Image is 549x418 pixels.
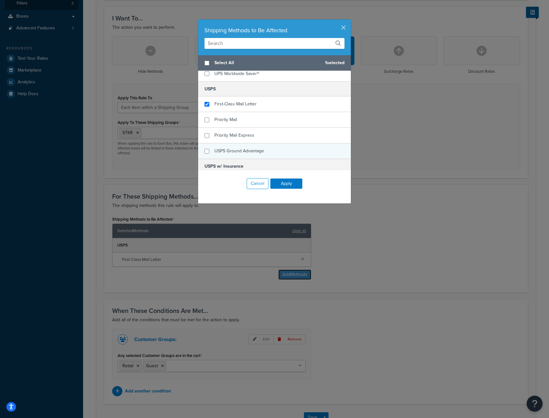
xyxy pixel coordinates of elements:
span: UPS Worldwide Saver® [214,70,259,77]
span: Select All [214,58,320,67]
span: Priority Mail Express [214,132,254,139]
h5: USPS w/ Insurance [198,159,351,174]
input: Search [205,38,344,49]
span: Priority Mail [214,116,237,123]
div: 1 selected [198,55,351,71]
span: USPS Ground Advantage [214,148,264,154]
button: Apply [270,179,302,189]
div: Shipping Methods to Be Affected [205,26,344,35]
button: Cancel [247,178,268,189]
span: First-Class Mail Letter [214,101,257,107]
h5: USPS [198,81,351,96]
